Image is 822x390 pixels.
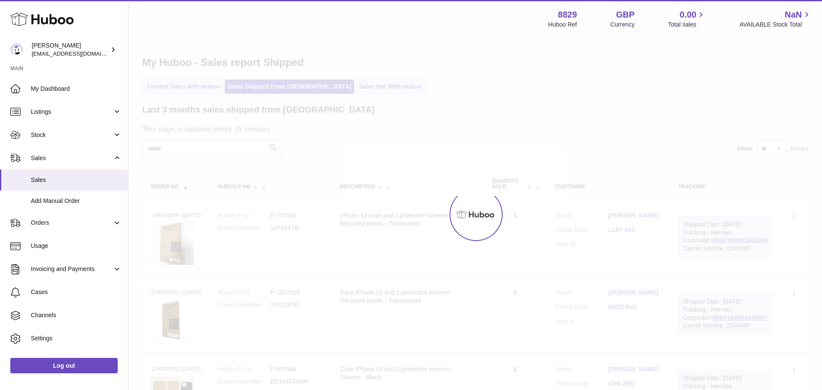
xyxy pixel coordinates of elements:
[31,242,122,250] span: Usage
[31,219,113,227] span: Orders
[558,9,577,21] strong: 8829
[32,42,109,58] div: [PERSON_NAME]
[616,9,634,21] strong: GBP
[611,21,635,29] div: Currency
[31,154,113,162] span: Sales
[680,9,697,21] span: 0.00
[548,21,577,29] div: Huboo Ref
[31,334,122,342] span: Settings
[668,9,706,29] a: 0.00 Total sales
[31,85,122,93] span: My Dashboard
[32,50,126,57] span: [EMAIL_ADDRESS][DOMAIN_NAME]
[668,21,706,29] span: Total sales
[739,21,812,29] span: AVAILABLE Stock Total
[10,358,118,373] a: Log out
[31,176,122,184] span: Sales
[785,9,802,21] span: NaN
[31,265,113,273] span: Invoicing and Payments
[31,131,113,139] span: Stock
[31,311,122,319] span: Channels
[10,43,23,56] img: internalAdmin-8829@internal.huboo.com
[31,288,122,296] span: Cases
[31,197,122,205] span: Add Manual Order
[739,9,812,29] a: NaN AVAILABLE Stock Total
[31,108,113,116] span: Listings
